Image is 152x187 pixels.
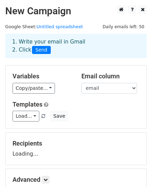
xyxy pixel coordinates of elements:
a: Copy/paste... [13,83,55,94]
h5: Recipients [13,140,139,147]
h5: Email column [81,72,140,80]
button: Save [50,111,68,122]
a: Untitled spreadsheet [37,24,83,29]
a: Templates [13,101,42,108]
h2: New Campaign [5,5,147,17]
div: 1. Write your email in Gmail 2. Click [7,38,145,54]
div: Loading... [13,140,139,158]
span: Daily emails left: 50 [100,23,147,31]
h5: Advanced [13,176,139,184]
span: Send [32,46,51,54]
small: Google Sheet: [5,24,83,29]
h5: Variables [13,72,71,80]
a: Daily emails left: 50 [100,24,147,29]
a: Load... [13,111,39,122]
